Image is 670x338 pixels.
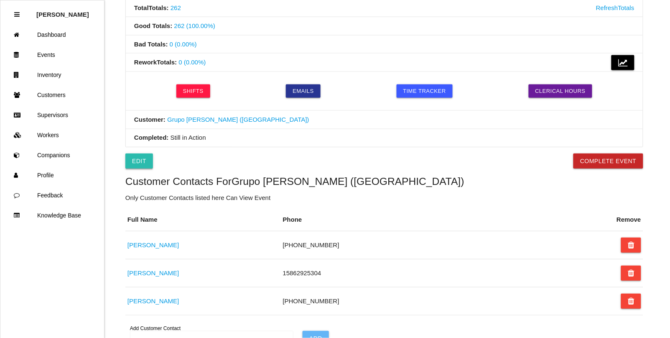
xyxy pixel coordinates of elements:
a: Emails [286,84,321,98]
li: Still in Action [126,129,643,147]
a: Clerical Hours [529,84,593,98]
h5: Customer Contacts For Grupo [PERSON_NAME] ([GEOGRAPHIC_DATA]) [125,176,643,187]
a: 262 (100.00%) [174,22,215,29]
p: Only Customer Contacts listed here Can View Event [125,193,643,203]
a: Customers [0,85,104,105]
th: Full Name [125,209,281,231]
div: Close [14,5,20,25]
a: Dashboard [0,25,104,45]
a: Profile [0,165,104,185]
b: Completed: [134,134,169,141]
a: Knowledge Base [0,205,104,225]
a: Feedback [0,185,104,205]
a: [PERSON_NAME] [127,269,179,277]
a: [PERSON_NAME] [127,297,179,305]
b: Rework Totals : [134,59,177,66]
button: Complete Event [573,154,643,169]
a: 0 (0.00%) [170,41,197,48]
b: Customer: [134,116,166,123]
label: Add Customer Contact [130,325,181,333]
a: Time Tracker [397,84,453,98]
th: Remove [615,209,643,231]
td: [PHONE_NUMBER] [281,231,591,259]
p: Rosie Blandino [36,5,89,18]
b: Good Totals : [134,22,172,29]
a: Refresh Totals [596,3,634,13]
a: [PERSON_NAME] [127,241,179,248]
a: Edit [125,154,153,169]
a: Companions [0,145,104,165]
b: Bad Totals : [134,41,168,48]
td: 15862925304 [281,259,591,287]
a: Supervisors [0,105,104,125]
td: [PHONE_NUMBER] [281,287,591,315]
b: Total Totals : [134,4,169,11]
th: Phone [281,209,591,231]
a: Events [0,45,104,65]
a: 0 (0.00%) [178,59,206,66]
a: Grupo [PERSON_NAME] ([GEOGRAPHIC_DATA]) [167,116,309,123]
a: Inventory [0,65,104,85]
a: Shifts [176,84,210,98]
a: 262 [171,4,181,11]
a: Workers [0,125,104,145]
